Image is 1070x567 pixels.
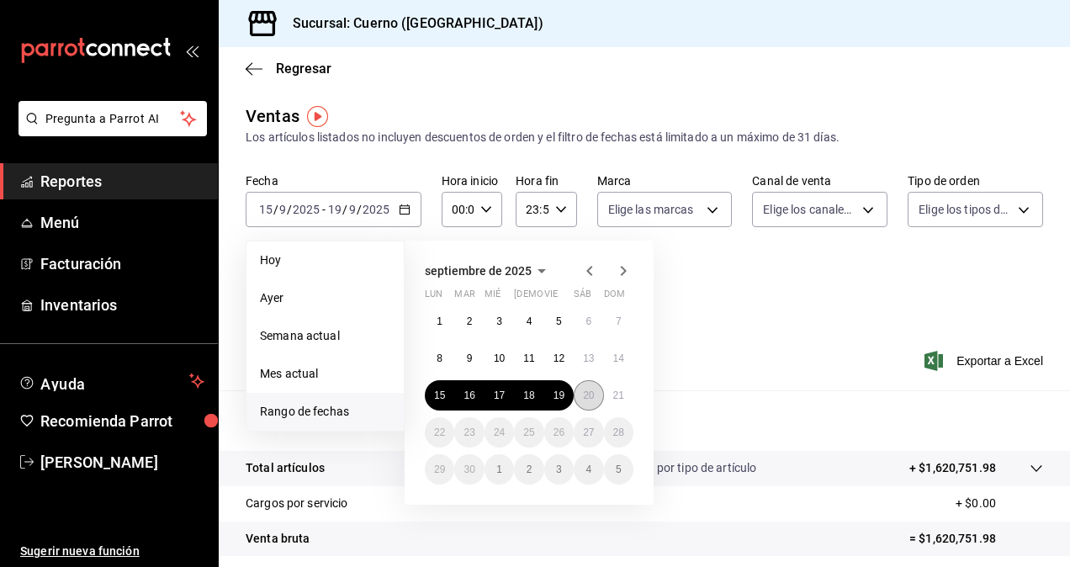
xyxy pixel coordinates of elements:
[527,315,532,327] abbr: 4 de septiembre de 2025
[556,315,562,327] abbr: 5 de septiembre de 2025
[613,389,624,401] abbr: 21 de septiembre de 2025
[485,343,514,374] button: 10 de septiembre de 2025
[908,175,1043,187] label: Tipo de orden
[544,343,574,374] button: 12 de septiembre de 2025
[544,380,574,411] button: 19 de septiembre de 2025
[604,306,633,336] button: 7 de septiembre de 2025
[45,110,181,128] span: Pregunta a Parrot AI
[554,352,564,364] abbr: 12 de septiembre de 2025
[425,454,454,485] button: 29 de septiembre de 2025
[544,454,574,485] button: 3 de octubre de 2025
[496,464,502,475] abbr: 1 de octubre de 2025
[246,459,325,477] p: Total artículos
[604,289,625,306] abbr: domingo
[437,315,442,327] abbr: 1 de septiembre de 2025
[20,543,204,560] span: Sugerir nueva función
[463,427,474,438] abbr: 23 de septiembre de 2025
[425,417,454,448] button: 22 de septiembre de 2025
[40,451,204,474] span: [PERSON_NAME]
[585,464,591,475] abbr: 4 de octubre de 2025
[246,495,348,512] p: Cargos por servicio
[246,530,310,548] p: Venta bruta
[40,294,204,316] span: Inventarios
[608,201,694,218] span: Elige las marcas
[574,380,603,411] button: 20 de septiembre de 2025
[362,203,390,216] input: ----
[556,464,562,475] abbr: 3 de octubre de 2025
[574,454,603,485] button: 4 de octubre de 2025
[327,203,342,216] input: --
[919,201,1012,218] span: Elige los tipos de orden
[246,103,299,129] div: Ventas
[322,203,326,216] span: -
[523,427,534,438] abbr: 25 de septiembre de 2025
[454,454,484,485] button: 30 de septiembre de 2025
[485,417,514,448] button: 24 de septiembre de 2025
[425,380,454,411] button: 15 de septiembre de 2025
[514,417,543,448] button: 25 de septiembre de 2025
[425,306,454,336] button: 1 de septiembre de 2025
[574,417,603,448] button: 27 de septiembre de 2025
[485,306,514,336] button: 3 de septiembre de 2025
[514,306,543,336] button: 4 de septiembre de 2025
[467,315,473,327] abbr: 2 de septiembre de 2025
[307,106,328,127] img: Tooltip marker
[613,427,624,438] abbr: 28 de septiembre de 2025
[287,203,292,216] span: /
[514,343,543,374] button: 11 de septiembre de 2025
[40,410,204,432] span: Recomienda Parrot
[527,464,532,475] abbr: 2 de octubre de 2025
[523,352,534,364] abbr: 11 de septiembre de 2025
[604,454,633,485] button: 5 de octubre de 2025
[514,380,543,411] button: 18 de septiembre de 2025
[514,289,613,306] abbr: jueves
[616,315,622,327] abbr: 7 de septiembre de 2025
[574,306,603,336] button: 6 de septiembre de 2025
[544,289,558,306] abbr: viernes
[425,264,532,278] span: septiembre de 2025
[40,371,183,391] span: Ayuda
[425,261,552,281] button: septiembre de 2025
[467,352,473,364] abbr: 9 de septiembre de 2025
[583,389,594,401] abbr: 20 de septiembre de 2025
[956,495,1043,512] p: + $0.00
[12,122,207,140] a: Pregunta a Parrot AI
[260,403,390,421] span: Rango de fechas
[494,389,505,401] abbr: 17 de septiembre de 2025
[425,343,454,374] button: 8 de septiembre de 2025
[40,252,204,275] span: Facturación
[514,454,543,485] button: 2 de octubre de 2025
[434,389,445,401] abbr: 15 de septiembre de 2025
[583,427,594,438] abbr: 27 de septiembre de 2025
[434,464,445,475] abbr: 29 de septiembre de 2025
[454,306,484,336] button: 2 de septiembre de 2025
[19,101,207,136] button: Pregunta a Parrot AI
[554,389,564,401] abbr: 19 de septiembre de 2025
[544,417,574,448] button: 26 de septiembre de 2025
[348,203,357,216] input: --
[604,380,633,411] button: 21 de septiembre de 2025
[574,289,591,306] abbr: sábado
[523,389,534,401] abbr: 18 de septiembre de 2025
[454,417,484,448] button: 23 de septiembre de 2025
[454,289,474,306] abbr: martes
[342,203,347,216] span: /
[463,464,474,475] abbr: 30 de septiembre de 2025
[246,175,421,187] label: Fecha
[442,175,502,187] label: Hora inicio
[260,289,390,307] span: Ayer
[496,315,502,327] abbr: 3 de septiembre de 2025
[583,352,594,364] abbr: 13 de septiembre de 2025
[292,203,320,216] input: ----
[485,289,501,306] abbr: miércoles
[463,389,474,401] abbr: 16 de septiembre de 2025
[604,343,633,374] button: 14 de septiembre de 2025
[494,427,505,438] abbr: 24 de septiembre de 2025
[454,343,484,374] button: 9 de septiembre de 2025
[357,203,362,216] span: /
[40,211,204,234] span: Menú
[485,454,514,485] button: 1 de octubre de 2025
[544,306,574,336] button: 5 de septiembre de 2025
[260,252,390,269] span: Hoy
